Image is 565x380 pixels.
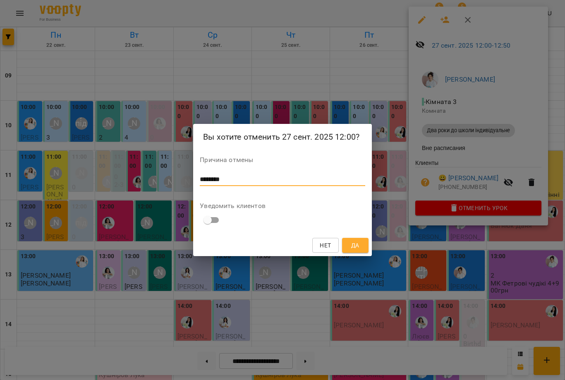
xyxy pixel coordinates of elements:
span: Нет [320,240,331,250]
button: Нет [312,238,339,253]
label: Уведомить клиентов [200,203,365,209]
label: Причина отмены [200,157,365,163]
h2: Вы хотите отменить 27 сент. 2025 12:00? [203,131,362,143]
button: Да [342,238,369,253]
span: Да [351,240,359,250]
